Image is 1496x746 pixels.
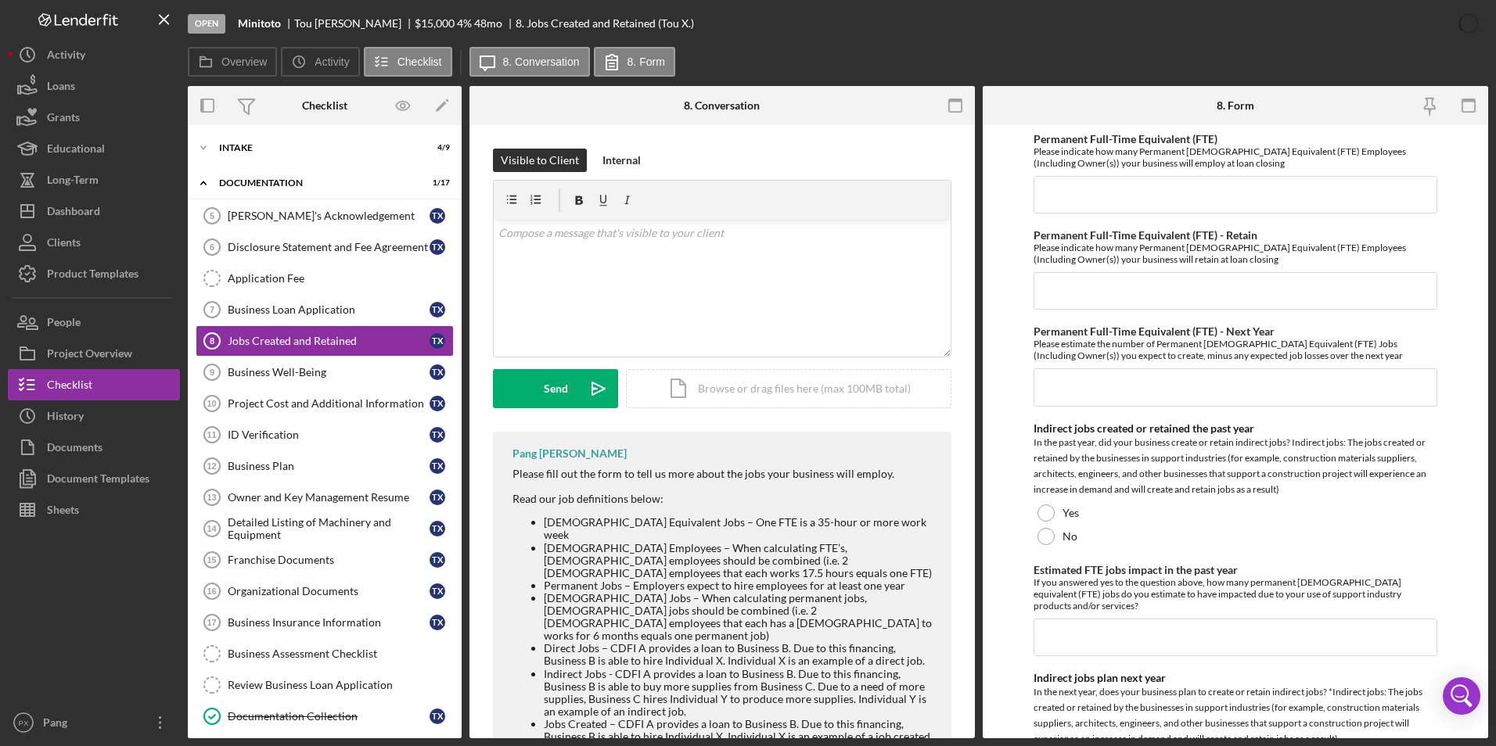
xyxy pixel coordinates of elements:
[207,618,216,627] tspan: 17
[595,149,649,172] button: Internal
[512,447,627,460] div: Pang [PERSON_NAME]
[8,307,180,338] button: People
[228,303,430,316] div: Business Loan Application
[207,430,216,439] tspan: 11
[196,325,454,357] a: 8Jobs Created and RetainedTX
[47,463,149,498] div: Document Templates
[422,178,450,188] div: 1 / 17
[196,200,454,231] a: 5[PERSON_NAME]'s AcknowledgementTX
[47,258,138,293] div: Product Templates
[8,369,180,400] button: Checklist
[1063,507,1079,519] label: Yes
[1034,422,1438,435] div: Indirect jobs created or retained the past year
[8,227,180,258] button: Clients
[228,335,430,347] div: Jobs Created and Retained
[228,585,430,597] div: Organizational Documents
[221,56,267,68] label: Overview
[210,368,214,377] tspan: 9
[238,17,281,30] b: Minitoto
[196,482,454,513] a: 13Owner and Key Management ResumeTX
[8,195,180,227] a: Dashboard
[1034,242,1438,265] div: Please indicate how many Permanent [DEMOGRAPHIC_DATA] Equivalent (FTE) Employees (Including Owner...
[397,56,442,68] label: Checklist
[8,39,180,70] button: Activity
[457,17,472,30] div: 4 %
[469,47,590,77] button: 8. Conversation
[516,17,694,30] div: 8. Jobs Created and Retained (Tou X.)
[1034,132,1217,145] label: Permanent Full-Time Equivalent (FTE)
[228,554,430,566] div: Franchise Documents
[207,399,216,408] tspan: 10
[493,369,618,408] button: Send
[512,493,936,505] div: Read our job definitions below:
[207,586,216,596] tspan: 16
[47,164,99,199] div: Long-Term
[364,47,452,77] button: Checklist
[8,432,180,463] button: Documents
[430,333,445,349] div: T X
[196,388,454,419] a: 10Project Cost and Additional InformationTX
[210,211,214,221] tspan: 5
[544,668,936,718] li: Indirect Jobs - CDFI A provides a loan to Business B. Due to this financing, Business B is able t...
[47,432,102,467] div: Documents
[8,258,180,289] a: Product Templates
[8,133,180,164] a: Educational
[47,338,132,373] div: Project Overview
[430,552,445,568] div: T X
[8,494,180,525] a: Sheets
[1034,563,1238,576] label: Estimated FTE jobs impact in the past year
[196,419,454,450] a: 11ID VerificationTX
[228,241,430,253] div: Disclosure Statement and Fee Agreement
[544,592,936,642] li: [DEMOGRAPHIC_DATA] Jobs – When calculating permanent jobs, [DEMOGRAPHIC_DATA] jobs should be comb...
[210,242,214,252] tspan: 6
[228,366,430,378] div: Business Well-Being
[594,47,675,77] button: 8. Form
[684,99,760,112] div: 8. Conversation
[219,178,411,188] div: Documentation
[1063,530,1077,543] label: No
[47,39,85,74] div: Activity
[47,133,105,168] div: Educational
[315,56,349,68] label: Activity
[47,227,81,262] div: Clients
[188,47,277,77] button: Overview
[8,70,180,102] button: Loans
[1034,338,1438,361] div: Please estimate the number of Permanent [DEMOGRAPHIC_DATA] Equivalent (FTE) Jobs (Including Owner...
[196,638,454,669] a: Business Assessment Checklist
[1034,145,1438,169] div: Please indicate how many Permanent [DEMOGRAPHIC_DATA] Equivalent (FTE) Employees (Including Owner...
[544,718,936,743] li: Jobs Created – CDFI A provides a loan to Business B. Due to this financing, Business B is able to...
[8,338,180,369] a: Project Overview
[47,195,100,231] div: Dashboard
[1034,672,1438,684] div: Indirect jobs plan next year
[544,516,936,541] li: [DEMOGRAPHIC_DATA] Equivalent Jobs – One FTE is a 35-hour or more work week
[8,164,180,195] button: Long-Term
[228,679,453,691] div: Review Business Loan Application
[47,102,80,137] div: Grants
[474,17,502,30] div: 48 mo
[228,397,430,410] div: Project Cost and Additional Information
[207,493,216,502] tspan: 13
[430,458,445,474] div: T X
[47,369,92,404] div: Checklist
[219,143,411,152] div: Intake
[430,615,445,630] div: T X
[493,149,587,172] button: Visible to Client
[196,669,454,701] a: Review Business Loan Application
[501,149,579,172] div: Visible to Client
[430,364,445,380] div: T X
[8,707,180,738] button: PXPang [PERSON_NAME]
[8,463,180,494] button: Document Templates
[228,647,453,660] div: Business Assessment Checklist
[1034,325,1275,338] label: Permanent Full-Time Equivalent (FTE) - Next Year
[228,460,430,472] div: Business Plan
[503,56,580,68] label: 8. Conversation
[422,143,450,152] div: 4 / 9
[1034,228,1257,242] label: Permanent Full-Time Equivalent (FTE) - Retain
[210,336,214,346] tspan: 8
[294,17,415,30] div: Tou [PERSON_NAME]
[430,490,445,505] div: T X
[196,450,454,482] a: 12Business PlanTX
[430,427,445,443] div: T X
